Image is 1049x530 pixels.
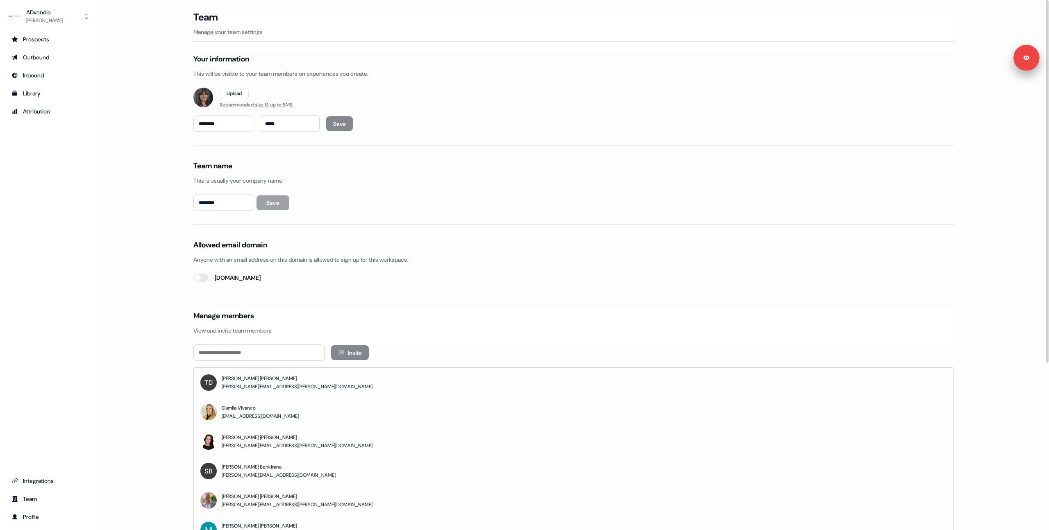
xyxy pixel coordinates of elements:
[200,433,217,450] img: eyJ0eXBlIjoicHJveHkiLCJzcmMiOiJodHRwczovL2ltYWdlcy5jbGVyay5kZXYvb2F1dGhfZ29vZ2xlL2ltZ18zMHBGcld1e...
[222,383,372,391] p: [PERSON_NAME][EMAIL_ADDRESS][PERSON_NAME][DOMAIN_NAME]
[222,463,336,471] p: [PERSON_NAME] Benkirane
[222,404,299,412] p: Camila Vivanco
[200,463,217,479] img: eyJ0eXBlIjoiZGVmYXVsdCIsImlpZCI6Imluc18yaGVBMVVRZjRQc2N1MmlmVlRXbFdBYThUOUsiLCJyaWQiOiJ1c2VyXzMwZ...
[11,477,86,485] div: Integrations
[7,51,91,64] a: Go to outbound experience
[11,35,86,43] div: Prospects
[193,54,249,64] h4: Your information
[26,8,63,16] div: ADvendio
[193,177,954,185] p: This is usually your company name
[222,492,372,501] p: [PERSON_NAME] [PERSON_NAME]
[220,101,293,109] div: Recommended size 1:1, up to 5MB
[193,161,232,171] h4: Team name
[7,510,91,523] a: Go to profile
[193,88,213,107] img: eyJ0eXBlIjoicHJveHkiLCJzcmMiOiJodHRwczovL2ltYWdlcy5jbGVyay5kZXYvb2F1dGhfZ29vZ2xlL2ltZ18yeUpKT1dna...
[7,474,91,487] a: Go to integrations
[11,53,86,61] div: Outbound
[11,513,86,521] div: Profile
[222,433,372,442] p: [PERSON_NAME] [PERSON_NAME]
[222,471,336,479] p: [PERSON_NAME][EMAIL_ADDRESS][DOMAIN_NAME]
[222,374,372,383] p: [PERSON_NAME] [PERSON_NAME]
[215,274,261,282] label: [DOMAIN_NAME]
[193,240,267,250] h4: Allowed email domain
[7,69,91,82] a: Go to Inbound
[193,311,254,321] h4: Manage members
[222,412,299,420] p: [EMAIL_ADDRESS][DOMAIN_NAME]
[200,404,217,420] img: eyJ0eXBlIjoicHJveHkiLCJzcmMiOiJodHRwczovL2ltYWdlcy5jbGVyay5kZXYvb2F1dGhfZ29vZ2xlL2ltZ18zMHBseDNHc...
[7,33,91,46] a: Go to prospects
[257,195,289,210] button: Save
[193,256,954,264] p: Anyone with an email address on this domain is allowed to sign up for this workspace.
[26,16,63,25] div: [PERSON_NAME]
[11,89,86,97] div: Library
[7,105,91,118] a: Go to attribution
[200,374,217,391] img: eyJ0eXBlIjoiZGVmYXVsdCIsImlpZCI6Imluc18yaGVBMVVRZjRQc2N1MmlmVlRXbFdBYThUOUsiLCJyaWQiOiJ1c2VyXzMxR...
[222,442,372,450] p: [PERSON_NAME][EMAIL_ADDRESS][PERSON_NAME][DOMAIN_NAME]
[193,70,954,78] p: This will be visible to your team members on experiences you create.
[11,71,86,79] div: Inbound
[200,492,217,509] img: eyJ0eXBlIjoicHJveHkiLCJzcmMiOiJodHRwczovL2ltYWdlcy5jbGVyay5kZXYvb2F1dGhfZ29vZ2xlL2ltZ18zMGZTS3lrS...
[193,28,954,36] p: Manage your team settings
[193,11,218,23] h3: Team
[220,88,249,99] button: Upload
[7,7,91,26] button: ADvendio[PERSON_NAME]
[222,522,372,530] p: [PERSON_NAME] [PERSON_NAME]
[7,87,91,100] a: Go to templates
[222,501,372,509] p: [PERSON_NAME][EMAIL_ADDRESS][PERSON_NAME][DOMAIN_NAME]
[11,495,86,503] div: Team
[11,107,86,116] div: Attribution
[7,492,91,505] a: Go to team
[193,326,954,335] p: View and invite team members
